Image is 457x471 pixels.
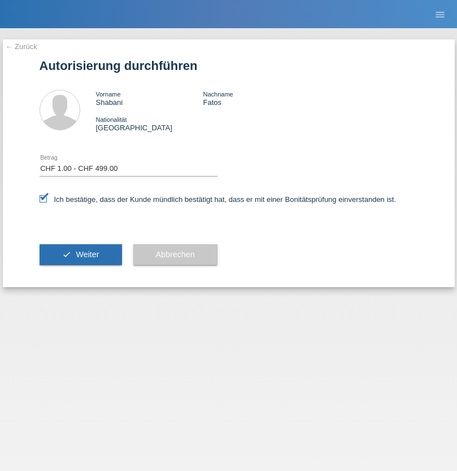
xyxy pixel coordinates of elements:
[40,59,418,73] h1: Autorisierung durchführen
[133,244,217,266] button: Abbrechen
[203,90,310,107] div: Fatos
[96,116,127,123] span: Nationalität
[203,91,233,98] span: Nachname
[156,250,195,259] span: Abbrechen
[40,244,122,266] button: check Weiter
[40,195,397,204] label: Ich bestätige, dass der Kunde mündlich bestätigt hat, dass er mit einer Bonitätsprüfung einversta...
[76,250,99,259] span: Weiter
[6,42,37,51] a: ← Zurück
[62,250,71,259] i: check
[96,90,203,107] div: Shabani
[429,11,451,17] a: menu
[96,91,121,98] span: Vorname
[96,115,203,132] div: [GEOGRAPHIC_DATA]
[434,9,446,20] i: menu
